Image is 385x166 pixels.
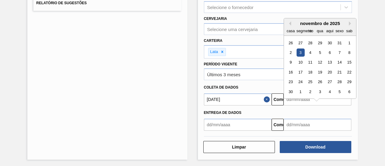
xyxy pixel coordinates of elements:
div: Choose quarta-feira, 3 de dezembro de 2025 [316,88,324,96]
div: Choose quarta-feira, 12 de novembro de 2025 [316,58,324,67]
button: Próximo mês [349,21,353,26]
font: Carteira [204,39,223,43]
font: Relatório de Sugestões [36,1,87,5]
font: Coleta de dados [204,85,239,89]
div: Choose sábado, 29 de novembro de 2025 [345,78,353,86]
font: Selecione o fornecedor [207,5,254,10]
input: dd/mm/aaaa [284,119,351,131]
div: Choose sábado, 15 de novembro de 2025 [345,58,353,67]
div: Choose sexta-feira, 21 de novembro de 2025 [335,68,343,76]
div: Choose sábado, 1 de novembro de 2025 [345,39,353,47]
div: Choose sábado, 8 de novembro de 2025 [345,49,353,57]
div: Choose domingo, 16 de novembro de 2025 [287,68,295,76]
div: Choose sexta-feira, 5 de dezembro de 2025 [335,88,343,96]
font: Entrega de dados [204,111,242,115]
div: Choose segunda-feira, 1 de dezembro de 2025 [296,88,304,96]
div: Choose quinta-feira, 6 de novembro de 2025 [325,49,334,57]
div: Choose quinta-feira, 30 de outubro de 2025 [325,39,334,47]
div: Choose sexta-feira, 28 de novembro de 2025 [335,78,343,86]
div: Choose segunda-feira, 17 de novembro de 2025 [296,68,304,76]
div: Choose sábado, 22 de novembro de 2025 [345,68,353,76]
font: Download [305,145,325,149]
font: Comeu [274,97,288,102]
div: Choose terça-feira, 4 de novembro de 2025 [306,49,314,57]
div: Choose sábado, 6 de dezembro de 2025 [345,88,353,96]
div: Choose segunda-feira, 24 de novembro de 2025 [296,78,304,86]
div: Choose terça-feira, 28 de outubro de 2025 [306,39,314,47]
button: Mês Anterior [287,21,291,26]
font: sexo [335,29,343,33]
div: Choose domingo, 30 de novembro de 2025 [287,88,295,96]
div: Choose quinta-feira, 27 de novembro de 2025 [325,78,334,86]
font: Selecione uma cervejaria [207,27,258,32]
font: ter [308,29,313,33]
div: Choose domingo, 2 de novembro de 2025 [287,49,295,57]
div: month 2025-11 [286,38,354,97]
div: Choose quinta-feira, 20 de novembro de 2025 [325,68,334,76]
font: Últimos 3 meses [207,72,241,77]
button: Download [280,141,351,153]
input: dd/mm/aaaa [204,119,272,131]
font: Lata [210,49,218,54]
font: segmento [296,29,313,33]
font: casa [287,29,295,33]
font: sab [346,29,353,33]
font: aqui [326,29,333,33]
font: Limpar [232,145,246,149]
div: Choose sexta-feira, 14 de novembro de 2025 [335,58,343,67]
div: Choose sexta-feira, 7 de novembro de 2025 [335,49,343,57]
button: Comeu [272,119,284,131]
div: Choose quinta-feira, 13 de novembro de 2025 [325,58,334,67]
div: Choose terça-feira, 2 de dezembro de 2025 [306,88,314,96]
div: Choose terça-feira, 18 de novembro de 2025 [306,68,314,76]
div: Choose segunda-feira, 27 de outubro de 2025 [296,39,304,47]
font: Cervejaria [204,17,227,21]
button: Fechar [264,93,272,105]
font: qua [317,29,323,33]
div: Choose domingo, 23 de novembro de 2025 [287,78,295,86]
div: Choose quarta-feira, 19 de novembro de 2025 [316,68,324,76]
div: Choose domingo, 9 de novembro de 2025 [287,58,295,67]
input: dd/mm/aaaa [204,93,272,105]
div: Choose quarta-feira, 29 de outubro de 2025 [316,39,324,47]
div: Choose segunda-feira, 3 de novembro de 2025 [296,49,304,57]
div: Choose domingo, 26 de outubro de 2025 [287,39,295,47]
font: novembro de 2025 [300,21,340,26]
font: Comeu [274,122,288,127]
button: Limpar [203,141,275,153]
font: Período Vigente [204,62,237,66]
div: Choose terça-feira, 25 de novembro de 2025 [306,78,314,86]
div: Choose terça-feira, 11 de novembro de 2025 [306,58,314,67]
div: Choose quarta-feira, 5 de novembro de 2025 [316,49,324,57]
div: Choose segunda-feira, 10 de novembro de 2025 [296,58,304,67]
div: Choose quarta-feira, 26 de novembro de 2025 [316,78,324,86]
div: Choose quinta-feira, 4 de dezembro de 2025 [325,88,334,96]
div: Choose sexta-feira, 31 de outubro de 2025 [335,39,343,47]
button: Comeu [272,93,284,105]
